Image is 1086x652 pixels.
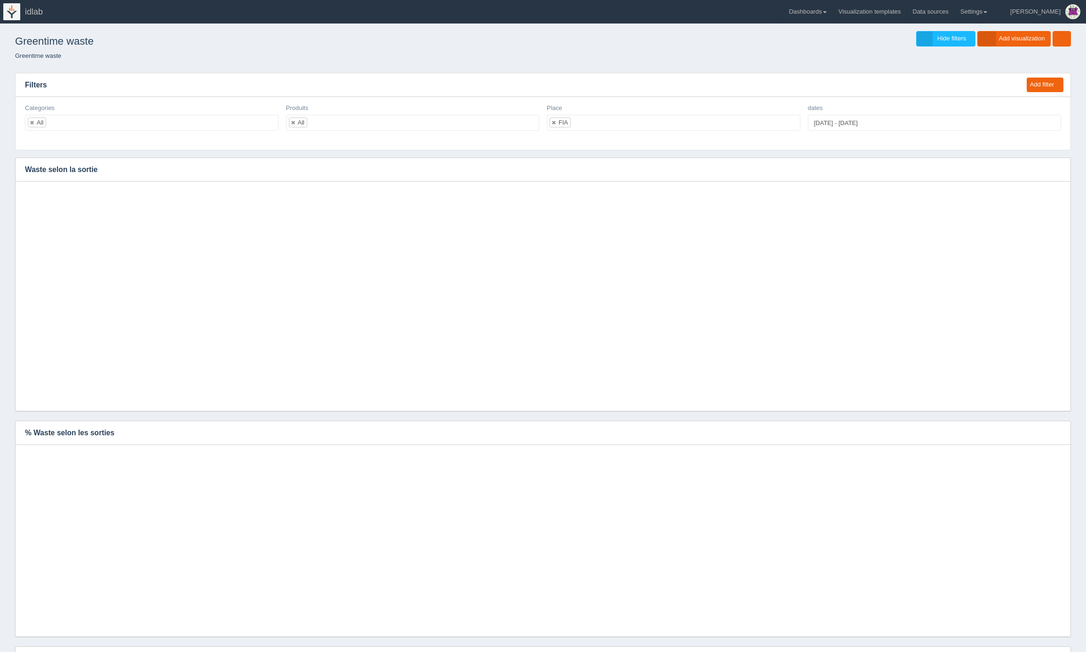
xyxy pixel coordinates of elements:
h3: % Waste selon les sorties [16,421,1056,445]
div: FIA [559,119,568,126]
button: Add filter [1027,78,1063,92]
a: Hide filters [916,31,975,47]
label: Place [547,104,562,113]
label: Produits [286,104,309,113]
div: All [37,119,43,126]
h3: Filters [16,73,1018,97]
h1: Greentime waste [15,31,543,52]
li: Greentime waste [15,52,61,61]
img: Profile Picture [1065,4,1080,19]
label: dates [808,104,823,113]
span: Hide filters [937,35,966,42]
div: [PERSON_NAME] [1010,2,1061,21]
div: All [298,119,304,126]
a: Add visualization [977,31,1051,47]
img: logo-icon-white-65218e21b3e149ebeb43c0d521b2b0920224ca4d96276e4423216f8668933697.png [3,3,20,20]
h3: Waste selon la sortie [16,158,1056,181]
span: idlab [25,7,43,16]
label: Categories [25,104,55,113]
